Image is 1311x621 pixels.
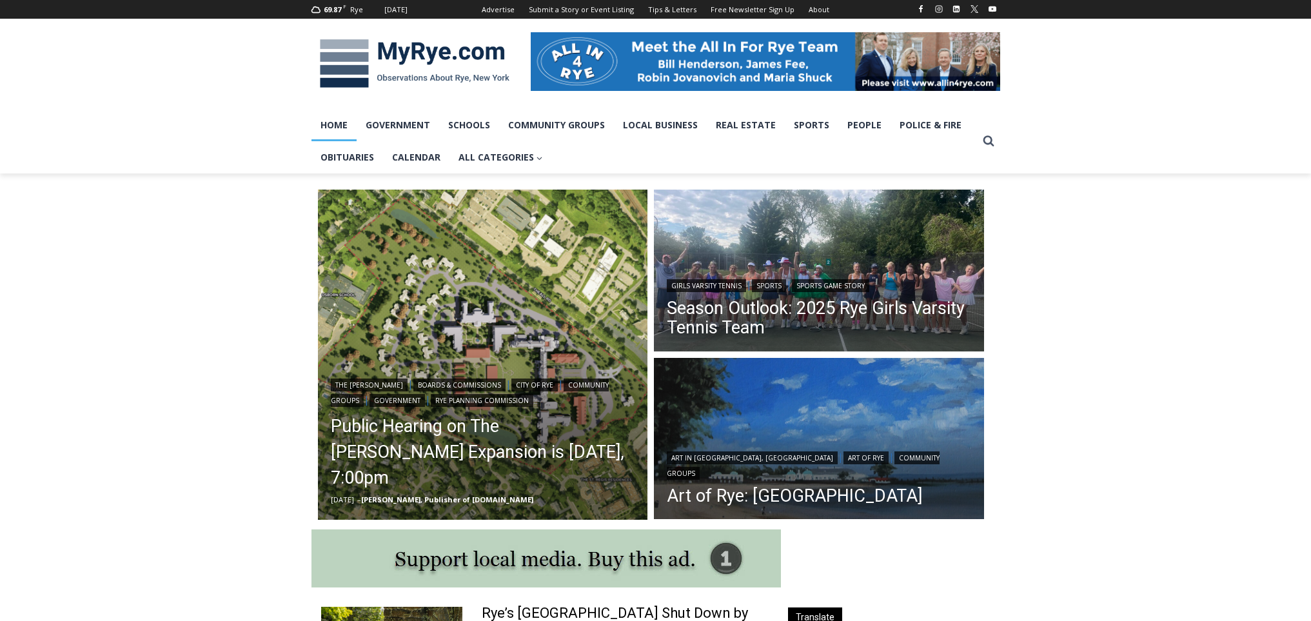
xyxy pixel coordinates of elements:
a: Public Hearing on The [PERSON_NAME] Expansion is [DATE], 7:00pm [331,413,635,491]
a: Facebook [913,1,929,17]
a: Community Groups [499,109,614,141]
div: Rye [350,4,363,15]
button: View Search Form [977,130,1000,153]
a: Sports Game Story [792,279,869,292]
a: Girls Varsity Tennis [667,279,746,292]
span: 69.87 [324,5,341,14]
a: YouTube [985,1,1000,17]
img: support local media, buy this ad [311,529,781,587]
a: X [967,1,982,17]
a: Art in [GEOGRAPHIC_DATA], [GEOGRAPHIC_DATA] [667,451,838,464]
a: All Categories [449,141,552,173]
a: [PERSON_NAME], Publisher of [DOMAIN_NAME] [361,495,533,504]
a: Calendar [383,141,449,173]
div: | | | | | [331,376,635,407]
a: Schools [439,109,499,141]
a: Read More Season Outlook: 2025 Rye Girls Varsity Tennis Team [654,190,984,355]
a: Boards & Commissions [413,379,506,391]
a: City of Rye [511,379,558,391]
a: Read More Public Hearing on The Osborn Expansion is Tuesday, 7:00pm [318,190,648,520]
a: Season Outlook: 2025 Rye Girls Varsity Tennis Team [667,299,971,337]
a: Linkedin [949,1,964,17]
a: Community Groups [331,379,609,407]
a: Instagram [931,1,947,17]
div: | | [667,277,971,292]
div: [DATE] [384,4,408,15]
a: Home [311,109,357,141]
a: The [PERSON_NAME] [331,379,408,391]
span: F [343,3,346,10]
img: (PHOTO: Illustrative plan of The Osborn's proposed site plan from the July 10, 2025 planning comm... [318,190,648,520]
a: Art of Rye [843,451,889,464]
a: Police & Fire [891,109,971,141]
span: All Categories [458,150,543,164]
a: Local Business [614,109,707,141]
a: Rye Planning Commission [431,394,533,407]
a: Art of Rye: [GEOGRAPHIC_DATA] [667,486,971,506]
a: Sports [752,279,786,292]
img: MyRye.com [311,30,518,97]
img: (PHOTO: Rye Beach. An inviting shoreline on a bright day. By Elizabeth Derderian.) [654,358,984,523]
nav: Primary Navigation [311,109,977,174]
a: Sports [785,109,838,141]
a: Obituaries [311,141,383,173]
div: | | [667,449,971,480]
a: Government [357,109,439,141]
a: People [838,109,891,141]
a: Read More Art of Rye: Rye Beach [654,358,984,523]
span: – [357,495,361,504]
time: [DATE] [331,495,354,504]
img: All in for Rye [531,32,1000,90]
a: Real Estate [707,109,785,141]
a: Government [370,394,425,407]
img: (PHOTO: The Rye Girls Varsity Tennis team posing in their partnered costumes before our annual St... [654,190,984,355]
